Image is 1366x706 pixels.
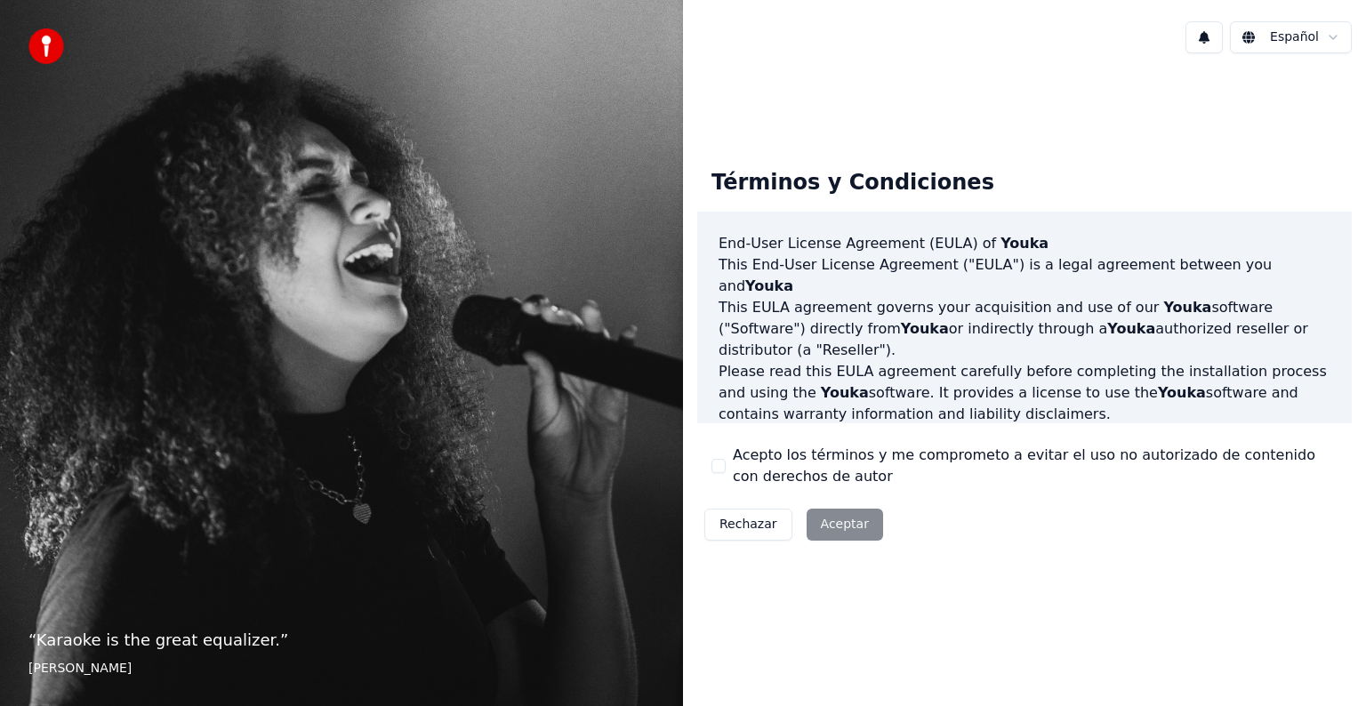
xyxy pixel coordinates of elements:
[719,297,1330,361] p: This EULA agreement governs your acquisition and use of our software ("Software") directly from o...
[697,155,1008,212] div: Términos y Condiciones
[719,233,1330,254] h3: End-User License Agreement (EULA) of
[719,361,1330,425] p: Please read this EULA agreement carefully before completing the installation process and using th...
[704,509,792,541] button: Rechazar
[28,28,64,64] img: youka
[901,320,949,337] span: Youka
[1107,320,1155,337] span: Youka
[745,277,793,294] span: Youka
[28,628,655,653] p: “ Karaoke is the great equalizer. ”
[28,660,655,678] footer: [PERSON_NAME]
[719,254,1330,297] p: This End-User License Agreement ("EULA") is a legal agreement between you and
[1163,299,1211,316] span: Youka
[733,445,1338,487] label: Acepto los términos y me comprometo a evitar el uso no autorizado de contenido con derechos de autor
[1158,384,1206,401] span: Youka
[1000,235,1049,252] span: Youka
[821,384,869,401] span: Youka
